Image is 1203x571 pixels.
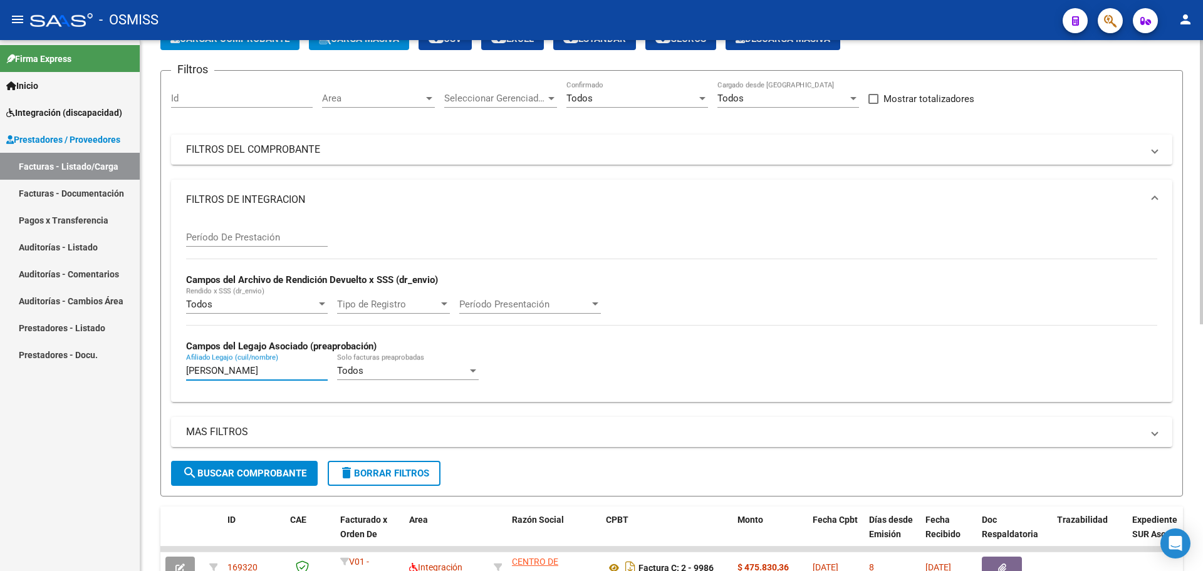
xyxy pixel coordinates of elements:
span: Todos [717,93,744,104]
h3: Filtros [171,61,214,78]
span: Fecha Cpbt [813,515,858,525]
span: Trazabilidad [1057,515,1108,525]
datatable-header-cell: Fecha Cpbt [808,507,864,562]
span: Integración (discapacidad) [6,106,122,120]
datatable-header-cell: CPBT [601,507,732,562]
mat-expansion-panel-header: FILTROS DEL COMPROBANTE [171,135,1172,165]
span: Días desde Emisión [869,515,913,539]
strong: Campos del Legajo Asociado (preaprobación) [186,341,377,352]
mat-icon: person [1178,12,1193,27]
mat-panel-title: MAS FILTROS [186,425,1142,439]
span: ID [227,515,236,525]
span: Expediente SUR Asociado [1132,515,1188,539]
datatable-header-cell: ID [222,507,285,562]
span: Tipo de Registro [337,299,439,310]
datatable-header-cell: Días desde Emisión [864,507,920,562]
span: Buscar Comprobante [182,468,306,479]
mat-icon: delete [339,465,354,480]
datatable-header-cell: Facturado x Orden De [335,507,404,562]
button: Borrar Filtros [328,461,440,486]
span: - OSMISS [99,6,159,34]
div: FILTROS DE INTEGRACION [171,220,1172,402]
span: Período Presentación [459,299,590,310]
span: Prestadores / Proveedores [6,133,120,147]
span: Area [409,515,428,525]
span: Estandar [563,33,626,44]
span: Borrar Filtros [339,468,429,479]
div: Open Intercom Messenger [1160,528,1190,558]
datatable-header-cell: CAE [285,507,335,562]
span: Mostrar totalizadores [883,91,974,106]
mat-icon: menu [10,12,25,27]
span: Todos [566,93,593,104]
mat-panel-title: FILTROS DE INTEGRACION [186,193,1142,207]
datatable-header-cell: Area [404,507,489,562]
span: Razón Social [512,515,564,525]
span: Gecros [655,33,706,44]
datatable-header-cell: Expediente SUR Asociado [1127,507,1196,562]
button: Buscar Comprobante [171,461,318,486]
datatable-header-cell: Trazabilidad [1052,507,1127,562]
span: Todos [337,365,363,376]
datatable-header-cell: Razón Social [507,507,601,562]
span: Monto [737,515,763,525]
span: CSV [429,33,462,44]
span: Fecha Recibido [925,515,961,539]
span: Doc Respaldatoria [982,515,1038,539]
span: Area [322,93,424,104]
span: Firma Express [6,52,71,66]
mat-expansion-panel-header: FILTROS DE INTEGRACION [171,180,1172,220]
span: Inicio [6,79,38,93]
mat-icon: search [182,465,197,480]
span: CPBT [606,515,628,525]
mat-expansion-panel-header: MAS FILTROS [171,417,1172,447]
mat-panel-title: FILTROS DEL COMPROBANTE [186,143,1142,157]
datatable-header-cell: Monto [732,507,808,562]
datatable-header-cell: Doc Respaldatoria [977,507,1052,562]
span: Facturado x Orden De [340,515,387,539]
span: Seleccionar Gerenciador [444,93,546,104]
strong: Campos del Archivo de Rendición Devuelto x SSS (dr_envio) [186,274,438,285]
span: EXCEL [491,33,534,44]
datatable-header-cell: Fecha Recibido [920,507,977,562]
span: Todos [186,299,212,310]
span: CAE [290,515,306,525]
